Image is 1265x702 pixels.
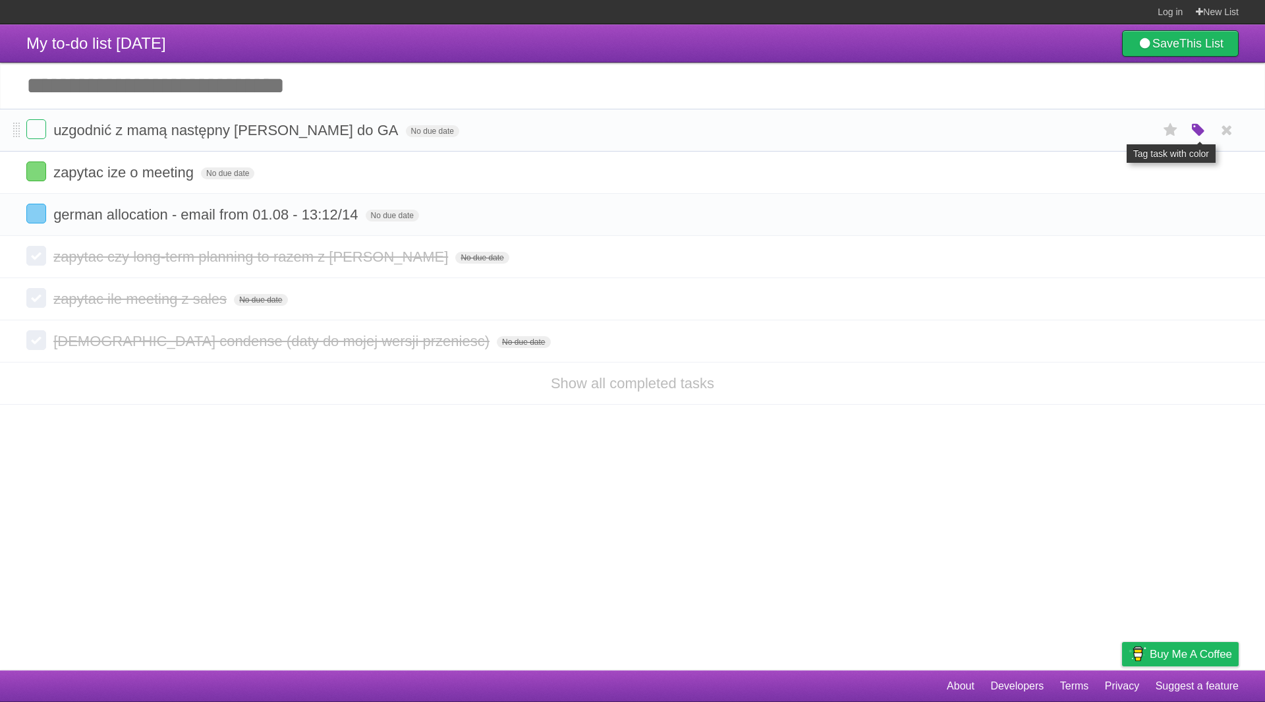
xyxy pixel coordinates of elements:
[26,204,46,223] label: Done
[26,246,46,266] label: Done
[1150,643,1232,666] span: Buy me a coffee
[26,119,46,139] label: Done
[53,249,451,265] span: zapytac czy long-term planning to razem z [PERSON_NAME]
[53,291,230,307] span: zapytac ile meeting z sales
[406,125,459,137] span: No due date
[201,167,254,179] span: No due date
[1156,674,1239,699] a: Suggest a feature
[53,333,493,349] span: [DEMOGRAPHIC_DATA] condense (daty do mojej wersji przeniesc)
[947,674,974,699] a: About
[990,674,1044,699] a: Developers
[53,164,197,181] span: zapytac ize o meeting
[1158,119,1183,141] label: Star task
[26,161,46,181] label: Done
[26,288,46,308] label: Done
[53,206,361,223] span: german allocation - email from 01.08 - 13:12/14
[26,34,166,52] span: My to-do list [DATE]
[234,294,287,306] span: No due date
[1060,674,1089,699] a: Terms
[551,375,714,392] a: Show all completed tasks
[497,336,550,348] span: No due date
[1105,674,1139,699] a: Privacy
[1129,643,1146,665] img: Buy me a coffee
[1122,30,1239,57] a: SaveThis List
[26,330,46,350] label: Done
[366,210,419,221] span: No due date
[53,122,401,138] span: uzgodnić z mamą następny [PERSON_NAME] do GA
[1179,37,1223,50] b: This List
[1122,642,1239,666] a: Buy me a coffee
[455,252,509,264] span: No due date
